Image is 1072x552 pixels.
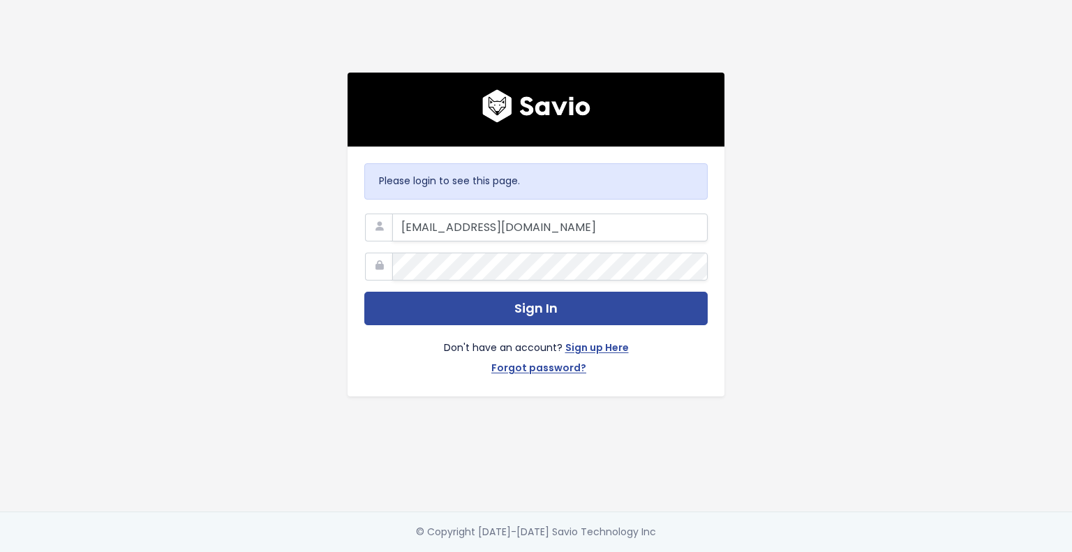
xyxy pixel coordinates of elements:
[565,339,629,359] a: Sign up Here
[379,172,693,190] p: Please login to see this page.
[392,214,708,241] input: Your Work Email Address
[364,292,708,326] button: Sign In
[491,359,586,380] a: Forgot password?
[416,523,656,541] div: © Copyright [DATE]-[DATE] Savio Technology Inc
[482,89,590,123] img: logo600x187.a314fd40982d.png
[364,325,708,380] div: Don't have an account?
